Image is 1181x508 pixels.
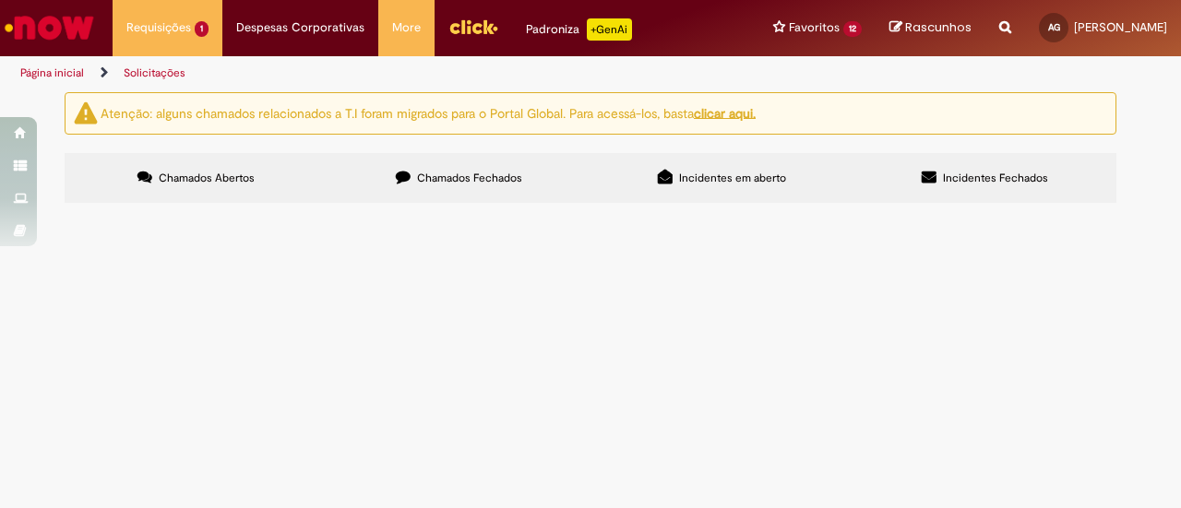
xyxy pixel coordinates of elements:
ng-bind-html: Atenção: alguns chamados relacionados a T.I foram migrados para o Portal Global. Para acessá-los,... [101,104,756,121]
span: Chamados Abertos [159,171,255,185]
span: Incidentes Fechados [943,171,1048,185]
span: Incidentes em aberto [679,171,786,185]
a: clicar aqui. [694,104,756,121]
span: Rascunhos [905,18,972,36]
div: Padroniza [526,18,632,41]
span: Despesas Corporativas [236,18,364,37]
span: AG [1048,21,1060,33]
img: ServiceNow [2,9,97,46]
span: Requisições [126,18,191,37]
span: [PERSON_NAME] [1074,19,1167,35]
a: Rascunhos [889,19,972,37]
span: More [392,18,421,37]
img: click_logo_yellow_360x200.png [448,13,498,41]
span: Favoritos [789,18,840,37]
ul: Trilhas de página [14,56,773,90]
p: +GenAi [587,18,632,41]
span: 12 [843,21,862,37]
a: Solicitações [124,65,185,80]
span: 1 [195,21,209,37]
span: Chamados Fechados [417,171,522,185]
a: Página inicial [20,65,84,80]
